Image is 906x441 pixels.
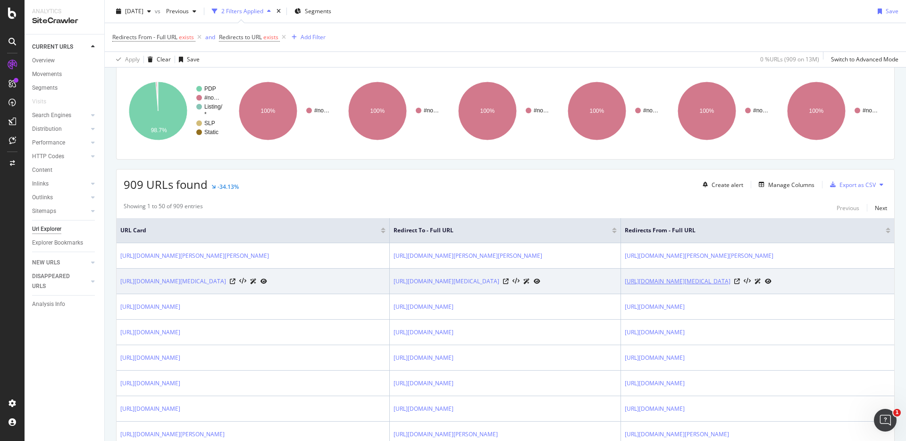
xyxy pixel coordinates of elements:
div: Search Engines [32,110,71,120]
a: [URL][DOMAIN_NAME][MEDICAL_DATA] [625,277,730,286]
a: [URL][DOMAIN_NAME] [625,404,685,414]
div: Segments [32,83,58,93]
div: A chart. [124,70,229,152]
div: SiteCrawler [32,16,97,26]
div: times [275,7,283,16]
div: and [205,33,215,41]
a: Inlinks [32,179,88,189]
div: Analysis Info [32,299,65,309]
a: Visits [32,97,56,107]
div: Showing 1 to 50 of 909 entries [124,202,203,213]
div: Distribution [32,124,62,134]
text: 100% [809,108,824,114]
div: Inlinks [32,179,49,189]
span: Previous [162,7,189,15]
a: Movements [32,69,98,79]
a: Outlinks [32,193,88,203]
button: Next [875,202,887,213]
a: Url Explorer [32,224,98,234]
span: Redirects to URL [219,33,262,41]
a: [URL][DOMAIN_NAME][PERSON_NAME] [120,430,225,439]
span: Redirect To - Full URL [394,226,597,235]
text: Static [204,129,218,136]
div: Analytics [32,8,97,16]
text: 100% [699,108,714,114]
a: [URL][DOMAIN_NAME] [625,328,685,337]
a: URL Inspection [765,276,772,286]
button: View HTML Source [239,278,246,285]
a: [URL][DOMAIN_NAME] [625,353,685,363]
a: AI Url Details [523,276,530,286]
span: 2025 Aug. 31st [125,7,143,15]
a: Sitemaps [32,206,88,216]
a: [URL][DOMAIN_NAME][PERSON_NAME] [394,430,498,439]
span: 909 URLs found [124,177,208,192]
button: Add Filter [288,32,326,43]
svg: A chart. [343,70,448,152]
div: Visits [32,97,46,107]
div: Save [886,7,898,15]
a: AI Url Details [755,276,761,286]
text: 100% [370,108,385,114]
a: CURRENT URLS [32,42,88,52]
div: Apply [125,55,140,63]
text: 100% [590,108,604,114]
div: Next [875,204,887,212]
div: Clear [157,55,171,63]
button: Segments [291,4,335,19]
text: 98.7% [151,127,167,134]
text: 100% [480,108,495,114]
span: Segments [305,7,331,15]
svg: A chart. [672,70,778,152]
a: Overview [32,56,98,66]
a: [URL][DOMAIN_NAME] [120,404,180,414]
a: [URL][DOMAIN_NAME] [394,404,453,414]
a: [URL][DOMAIN_NAME][MEDICAL_DATA] [394,277,499,286]
text: 100% [260,108,275,114]
a: Visit Online Page [734,279,740,284]
button: Previous [837,202,859,213]
a: DISAPPEARED URLS [32,271,88,291]
a: [URL][DOMAIN_NAME][PERSON_NAME][PERSON_NAME] [394,251,542,261]
a: [URL][DOMAIN_NAME] [120,379,180,388]
a: Performance [32,138,88,148]
a: NEW URLS [32,258,88,268]
div: Sitemaps [32,206,56,216]
button: Save [874,4,898,19]
div: Manage Columns [768,181,814,189]
div: Performance [32,138,65,148]
div: Movements [32,69,62,79]
button: Apply [112,52,140,67]
button: Clear [144,52,171,67]
svg: A chart. [453,70,558,152]
div: Overview [32,56,55,66]
a: URL Inspection [534,276,540,286]
div: Switch to Advanced Mode [831,55,898,63]
svg: A chart. [562,70,668,152]
a: Content [32,165,98,175]
svg: A chart. [782,70,887,152]
text: #no… [863,107,878,114]
text: SLP [204,120,215,127]
button: Previous [162,4,200,19]
div: Explorer Bookmarks [32,238,83,248]
a: Visit Online Page [230,279,235,284]
text: #no… [424,107,439,114]
div: Outlinks [32,193,53,203]
a: [URL][DOMAIN_NAME][PERSON_NAME][PERSON_NAME] [120,251,269,261]
div: Previous [837,204,859,212]
button: Create alert [699,177,743,192]
div: A chart. [234,70,339,152]
text: #no… [753,107,768,114]
div: Export as CSV [839,181,876,189]
a: Segments [32,83,98,93]
a: [URL][DOMAIN_NAME][PERSON_NAME][PERSON_NAME] [625,251,773,261]
button: Save [175,52,200,67]
div: Content [32,165,52,175]
button: 2 Filters Applied [208,4,275,19]
div: Create alert [712,181,743,189]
